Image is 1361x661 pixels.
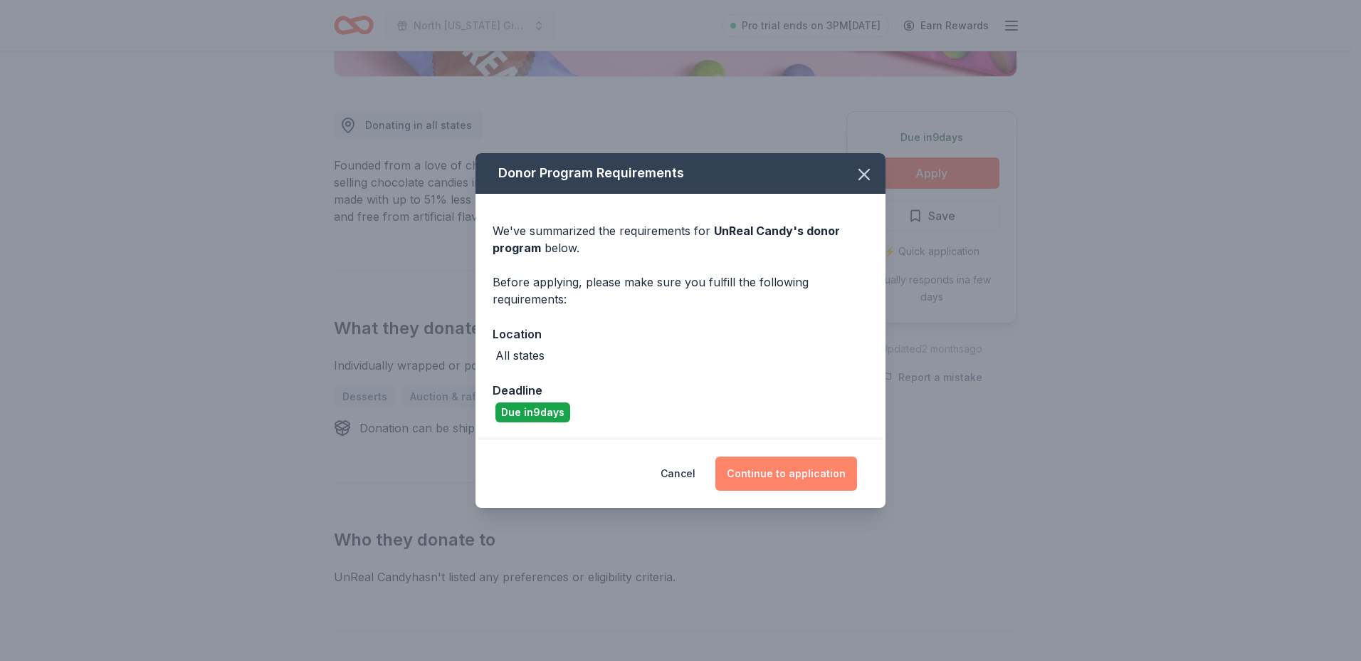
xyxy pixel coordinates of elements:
div: Deadline [493,381,868,400]
div: All states [495,347,545,364]
div: Location [493,325,868,343]
div: Due in 9 days [495,402,570,422]
button: Cancel [661,457,695,491]
div: Before applying, please make sure you fulfill the following requirements: [493,274,868,308]
div: We've summarized the requirements for below. [493,222,868,256]
button: Continue to application [715,457,857,491]
div: Donor Program Requirements [475,153,886,194]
